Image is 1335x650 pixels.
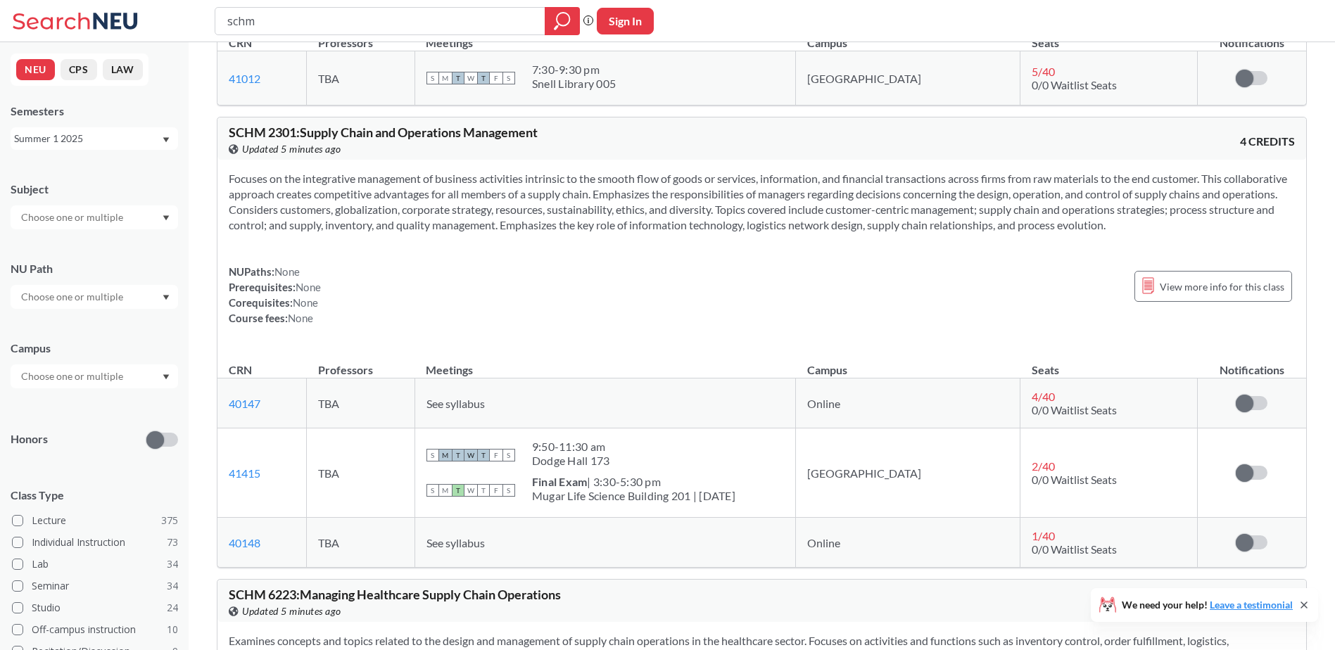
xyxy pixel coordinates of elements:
th: Professors [307,348,415,378]
span: 1 / 40 [1032,529,1055,542]
a: 40147 [229,397,260,410]
td: Online [796,378,1020,428]
label: Lab [12,555,178,573]
th: Campus [796,348,1020,378]
div: Semesters [11,103,178,119]
button: LAW [103,59,143,80]
span: 34 [167,578,178,594]
button: Sign In [597,8,654,34]
a: 41415 [229,466,260,480]
span: 5 / 40 [1032,65,1055,78]
p: Honors [11,431,48,447]
span: View more info for this class [1160,278,1284,295]
a: 41012 [229,72,260,85]
svg: Dropdown arrow [163,295,170,300]
span: S [426,484,439,497]
div: CRN [229,35,252,51]
span: T [477,449,490,461]
input: Choose one or multiple [14,368,132,385]
span: Class Type [11,487,178,503]
svg: Dropdown arrow [163,215,170,221]
span: 24 [167,600,178,616]
td: Online [796,518,1020,568]
div: NU Path [11,261,178,276]
span: See syllabus [426,397,485,410]
div: Summer 1 2025 [14,131,161,146]
span: None [293,296,318,309]
div: CRN [229,362,252,378]
span: T [477,72,490,84]
div: Mugar Life Science Building 201 | [DATE] [532,489,735,503]
span: 0/0 Waitlist Seats [1032,403,1117,416]
span: T [452,72,464,84]
span: 0/0 Waitlist Seats [1032,473,1117,486]
span: M [439,449,452,461]
td: [GEOGRAPHIC_DATA] [796,428,1020,518]
svg: Dropdown arrow [163,137,170,143]
div: 9:50 - 11:30 am [532,440,610,454]
div: Dropdown arrow [11,205,178,229]
span: Updated 5 minutes ago [242,604,341,619]
td: TBA [307,518,415,568]
span: W [464,484,477,497]
span: 375 [161,513,178,528]
span: 4 CREDITS [1240,134,1295,149]
input: Choose one or multiple [14,288,132,305]
label: Lecture [12,511,178,530]
label: Off-campus instruction [12,620,178,639]
span: W [464,72,477,84]
span: 0/0 Waitlist Seats [1032,542,1117,556]
span: T [452,484,464,497]
th: Meetings [415,348,795,378]
input: Choose one or multiple [14,209,132,226]
section: Focuses on the integrative management of business activities intrinsic to the smooth flow of good... [229,171,1295,233]
div: magnifying glass [545,7,580,35]
span: S [502,449,515,461]
span: 73 [167,535,178,550]
div: 7:30 - 9:30 pm [532,63,616,77]
span: None [288,312,313,324]
button: NEU [16,59,55,80]
td: TBA [307,51,415,106]
span: S [502,484,515,497]
button: CPS [61,59,97,80]
span: F [490,484,502,497]
span: F [490,449,502,461]
span: S [502,72,515,84]
div: Dropdown arrow [11,285,178,309]
label: Seminar [12,577,178,595]
svg: Dropdown arrow [163,374,170,380]
span: None [274,265,300,278]
span: SCHM 2301 : Supply Chain and Operations Management [229,125,538,140]
div: Subject [11,181,178,197]
span: None [296,281,321,293]
label: Individual Instruction [12,533,178,552]
span: S [426,449,439,461]
a: 40148 [229,536,260,549]
td: TBA [307,378,415,428]
input: Class, professor, course number, "phrase" [226,9,535,33]
td: [GEOGRAPHIC_DATA] [796,51,1020,106]
span: 2 / 40 [1032,459,1055,473]
span: W [464,449,477,461]
span: 4 / 40 [1032,390,1055,403]
span: 10 [167,622,178,637]
span: F [490,72,502,84]
span: See syllabus [426,536,485,549]
th: Notifications [1197,348,1306,378]
a: Leave a testimonial [1210,599,1293,611]
span: M [439,484,452,497]
div: Snell Library 005 [532,77,616,91]
div: Dropdown arrow [11,364,178,388]
label: Studio [12,599,178,617]
div: Campus [11,340,178,356]
th: Seats [1020,348,1198,378]
div: NUPaths: Prerequisites: Corequisites: Course fees: [229,264,321,326]
div: Summer 1 2025Dropdown arrow [11,127,178,150]
svg: magnifying glass [554,11,571,31]
td: TBA [307,428,415,518]
b: Final Exam [532,475,588,488]
span: 34 [167,556,178,572]
span: SCHM 6223 : Managing Healthcare Supply Chain Operations [229,587,561,602]
div: | 3:30-5:30 pm [532,475,735,489]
